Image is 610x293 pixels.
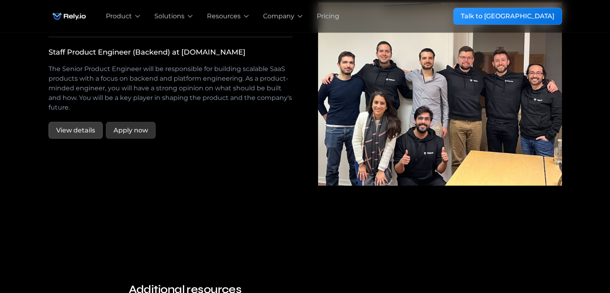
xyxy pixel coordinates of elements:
div: Company [263,11,294,21]
a: Talk to [GEOGRAPHIC_DATA] [453,8,562,24]
div: Staff Product Engineer (Backend) at [DOMAIN_NAME] [49,47,245,57]
div: Product [106,11,132,21]
div: Resources [207,11,241,21]
div: Talk to [GEOGRAPHIC_DATA] [461,11,554,21]
div: Apply now [113,125,148,135]
img: Rely.io logo [49,8,90,24]
iframe: Chatbot [557,240,599,282]
a: View details [49,122,103,138]
a: home [49,8,90,24]
div: Solutions [154,11,184,21]
a: Pricing [317,11,339,21]
p: The Senior Product Engineer will be responsible for building scalable SaaS products with a focus ... [49,64,292,112]
a: Apply now [106,122,156,138]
